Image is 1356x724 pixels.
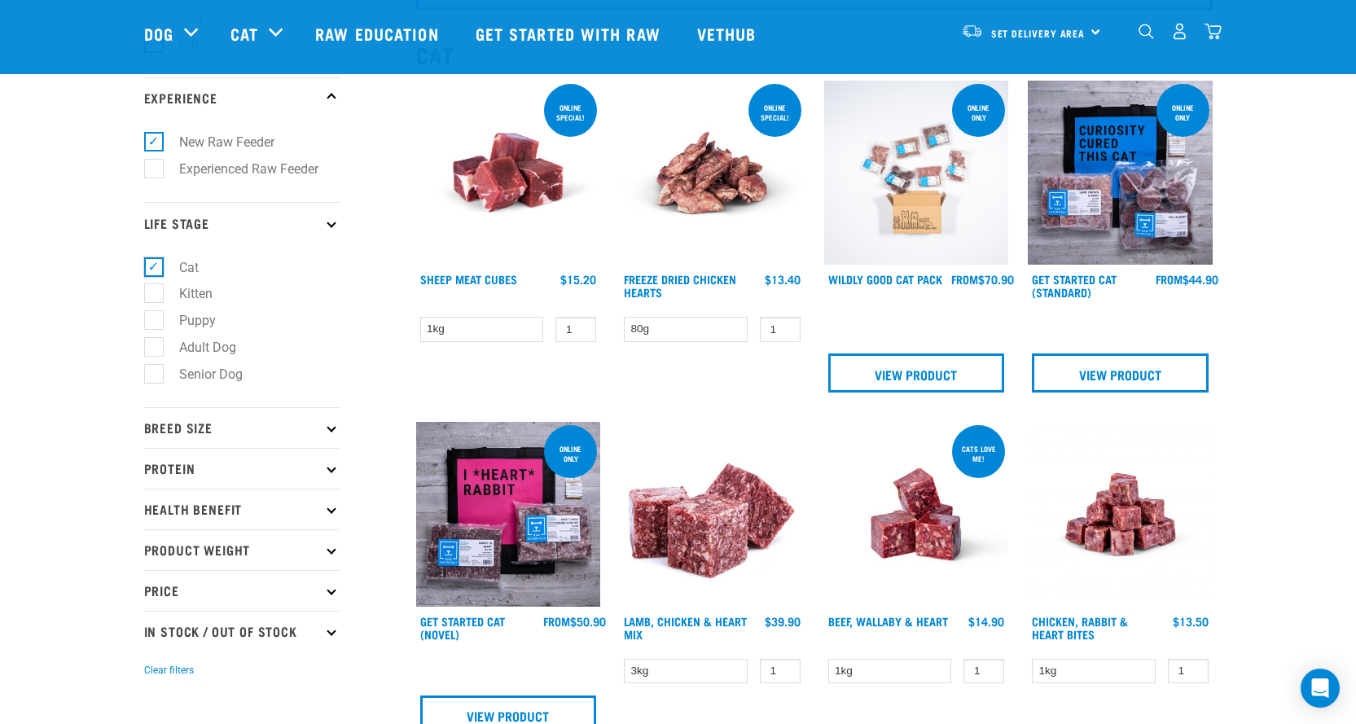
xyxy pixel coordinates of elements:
input: 1 [963,659,1004,684]
p: Life Stage [144,202,340,243]
div: $44.90 [1156,273,1218,286]
div: $70.90 [951,273,1014,286]
div: $39.90 [765,615,801,628]
a: Vethub [681,1,777,66]
a: Get started with Raw [459,1,681,66]
img: FD Chicken Hearts [620,81,805,265]
a: Cat [230,21,258,46]
div: Cats love me! [952,437,1005,471]
p: Experience [144,77,340,118]
span: FROM [1156,276,1183,282]
div: $15.20 [560,273,596,286]
img: Chicken Rabbit Heart 1609 [1028,422,1213,607]
div: online only [1156,95,1209,129]
label: Puppy [153,310,222,331]
div: $13.50 [1173,615,1209,628]
img: 1124 Lamb Chicken Heart Mix 01 [620,422,805,607]
label: Experienced Raw Feeder [153,159,325,179]
div: ONLINE SPECIAL! [544,95,597,129]
a: Beef, Wallaby & Heart [828,618,948,624]
img: Raw Essentials 2024 July2572 Beef Wallaby Heart [824,422,1009,607]
label: Kitten [153,283,219,304]
p: Price [144,570,340,611]
a: Chicken, Rabbit & Heart Bites [1032,618,1128,637]
a: Raw Education [299,1,459,66]
img: user.png [1171,23,1188,40]
label: Cat [153,257,205,278]
span: FROM [543,618,570,624]
div: $13.40 [765,273,801,286]
a: Dog [144,21,173,46]
label: New Raw Feeder [153,132,281,152]
input: 1 [760,317,801,342]
img: Sheep Meat [416,81,601,265]
input: 1 [555,317,596,342]
img: van-moving.png [961,24,983,38]
img: Assortment Of Raw Essential Products For Cats Including, Blue And Black Tote Bag With "Curiosity ... [1028,81,1213,265]
img: Assortment Of Raw Essential Products For Cats Including, Pink And Black Tote Bag With "I *Heart* ... [416,422,601,607]
p: In Stock / Out Of Stock [144,611,340,652]
a: Lamb, Chicken & Heart Mix [624,618,747,637]
img: home-icon-1@2x.png [1139,24,1154,39]
img: home-icon@2x.png [1205,23,1222,40]
div: Open Intercom Messenger [1301,669,1340,708]
p: Health Benefit [144,489,340,529]
input: 1 [760,659,801,684]
input: 1 [1168,659,1209,684]
a: Get Started Cat (Standard) [1032,276,1117,295]
span: FROM [951,276,978,282]
div: $50.90 [543,615,606,628]
a: Sheep Meat Cubes [420,276,517,282]
span: Set Delivery Area [991,30,1086,36]
img: Cat 0 2sec [824,81,1009,265]
a: Wildly Good Cat Pack [828,276,942,282]
div: ONLINE SPECIAL! [748,95,801,129]
p: Product Weight [144,529,340,570]
label: Adult Dog [153,337,243,358]
div: ONLINE ONLY [952,95,1005,129]
label: Senior Dog [153,364,249,384]
a: View Product [1032,353,1209,393]
a: Get Started Cat (Novel) [420,618,505,637]
a: View Product [828,353,1005,393]
p: Breed Size [144,407,340,448]
button: Clear filters [144,663,194,678]
a: Freeze Dried Chicken Hearts [624,276,736,295]
div: online only [544,437,597,471]
div: $14.90 [968,615,1004,628]
p: Protein [144,448,340,489]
